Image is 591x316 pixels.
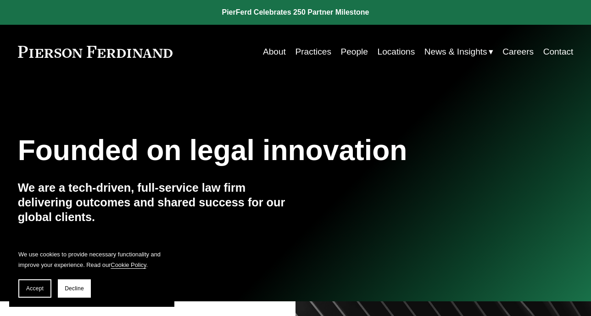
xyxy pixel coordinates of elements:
a: Cookie Policy [111,261,146,268]
section: Cookie banner [9,240,174,307]
h4: We are a tech-driven, full-service law firm delivering outcomes and shared success for our global... [18,180,295,224]
span: Accept [26,285,44,292]
a: People [341,43,368,61]
a: Careers [502,43,534,61]
span: Decline [65,285,84,292]
button: Decline [58,279,91,298]
button: Accept [18,279,51,298]
p: We use cookies to provide necessary functionality and improve your experience. Read our . [18,249,165,270]
a: About [263,43,286,61]
a: Locations [378,43,415,61]
a: Contact [543,43,574,61]
span: News & Insights [424,44,487,60]
h1: Founded on legal innovation [18,134,481,166]
a: Practices [295,43,331,61]
a: folder dropdown [424,43,493,61]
